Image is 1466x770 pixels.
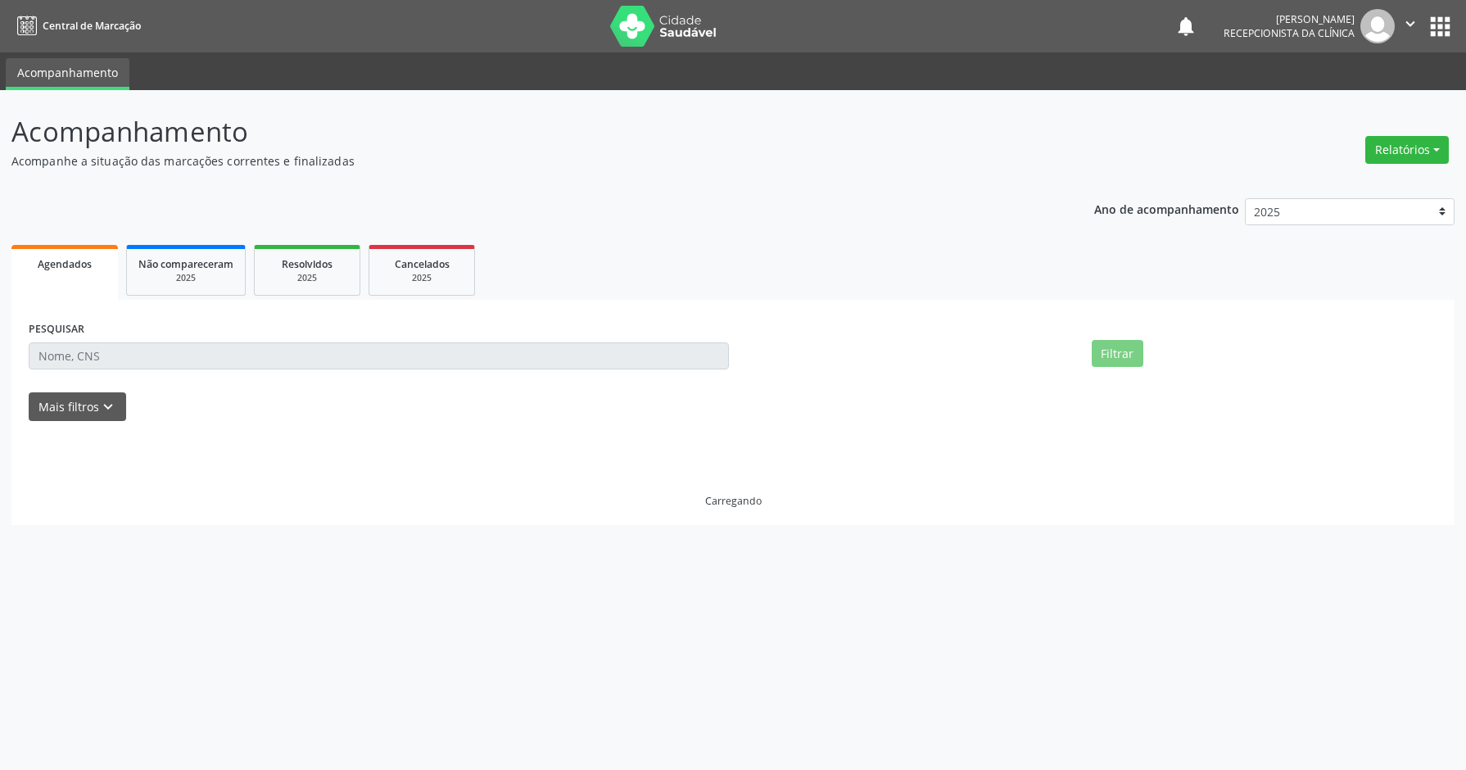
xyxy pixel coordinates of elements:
div: Carregando [705,494,762,508]
img: img [1360,9,1395,43]
label: PESQUISAR [29,317,84,342]
span: Central de Marcação [43,19,141,33]
div: [PERSON_NAME] [1224,12,1355,26]
button: notifications [1174,15,1197,38]
div: 2025 [138,272,233,284]
button: Mais filtroskeyboard_arrow_down [29,392,126,421]
a: Acompanhamento [6,58,129,90]
button: Relatórios [1365,136,1449,164]
button: Filtrar [1092,340,1143,368]
span: Não compareceram [138,257,233,271]
button:  [1395,9,1426,43]
div: 2025 [266,272,348,284]
button: apps [1426,12,1455,41]
input: Nome, CNS [29,342,729,370]
p: Ano de acompanhamento [1094,198,1239,219]
span: Cancelados [395,257,450,271]
i: keyboard_arrow_down [99,398,117,416]
span: Recepcionista da clínica [1224,26,1355,40]
a: Central de Marcação [11,12,141,39]
p: Acompanhe a situação das marcações correntes e finalizadas [11,152,1021,170]
div: 2025 [381,272,463,284]
p: Acompanhamento [11,111,1021,152]
span: Resolvidos [282,257,333,271]
i:  [1401,15,1419,33]
span: Agendados [38,257,92,271]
